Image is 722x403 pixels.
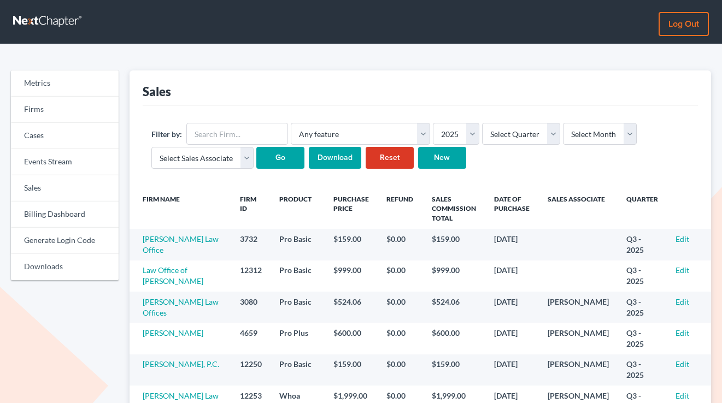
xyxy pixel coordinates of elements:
td: [DATE] [485,260,539,292]
td: Q3 - 2025 [618,292,667,323]
td: $0.00 [378,292,423,323]
td: $0.00 [378,229,423,260]
a: New [418,147,466,169]
th: Firm Name [130,188,231,229]
input: Go [256,147,304,169]
a: Downloads [11,254,119,280]
td: $159.00 [325,229,378,260]
td: Pro Plus [271,323,325,354]
th: Product [271,188,325,229]
div: Sales [143,84,171,99]
td: $600.00 [423,323,485,354]
th: Quarter [618,188,667,229]
td: 12250 [231,354,271,386]
td: $600.00 [325,323,378,354]
td: $0.00 [378,323,423,354]
td: [DATE] [485,229,539,260]
td: $524.06 [423,292,485,323]
td: $159.00 [325,354,378,386]
a: Events Stream [11,149,119,175]
th: Firm ID [231,188,271,229]
th: Sales Commission Total [423,188,485,229]
a: Billing Dashboard [11,201,119,228]
a: [PERSON_NAME], P.C. [143,359,219,369]
td: Pro Basic [271,292,325,323]
td: $0.00 [378,354,423,386]
td: $524.06 [325,292,378,323]
td: [PERSON_NAME] [539,292,618,323]
td: $159.00 [423,354,485,386]
a: [PERSON_NAME] Law Office [143,234,219,254]
a: Sales [11,175,119,201]
td: 3080 [231,292,271,323]
a: Cases [11,123,119,149]
td: [PERSON_NAME] [539,323,618,354]
th: Purchase Price [325,188,378,229]
td: Pro Basic [271,260,325,292]
th: Refund [378,188,423,229]
td: Pro Basic [271,354,325,386]
a: Firms [11,97,119,123]
th: Sales Associate [539,188,618,229]
td: $159.00 [423,229,485,260]
a: Generate Login Code [11,228,119,254]
a: Edit [676,234,689,244]
td: $0.00 [378,260,423,292]
a: Edit [676,297,689,306]
a: Edit [676,391,689,400]
a: Edit [676,328,689,337]
td: Q3 - 2025 [618,229,667,260]
td: Q3 - 2025 [618,354,667,386]
td: [DATE] [485,292,539,323]
td: Q3 - 2025 [618,260,667,292]
td: 3732 [231,229,271,260]
td: [DATE] [485,323,539,354]
a: Law Office of [PERSON_NAME] [143,265,203,286]
td: 4659 [231,323,271,354]
td: [DATE] [485,354,539,386]
a: Metrics [11,70,119,97]
th: Date of Purchase [485,188,539,229]
a: Log out [659,12,709,36]
td: 12312 [231,260,271,292]
a: [PERSON_NAME] [143,328,203,337]
a: Edit [676,359,689,369]
a: [PERSON_NAME] Law Offices [143,297,219,317]
td: Q3 - 2025 [618,323,667,354]
td: Pro Basic [271,229,325,260]
td: $999.00 [423,260,485,292]
a: Reset [366,147,414,169]
td: [PERSON_NAME] [539,354,618,386]
input: Download [309,147,361,169]
a: Edit [676,265,689,275]
td: $999.00 [325,260,378,292]
input: Search Firm... [186,123,288,145]
label: Filter by: [151,128,182,140]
